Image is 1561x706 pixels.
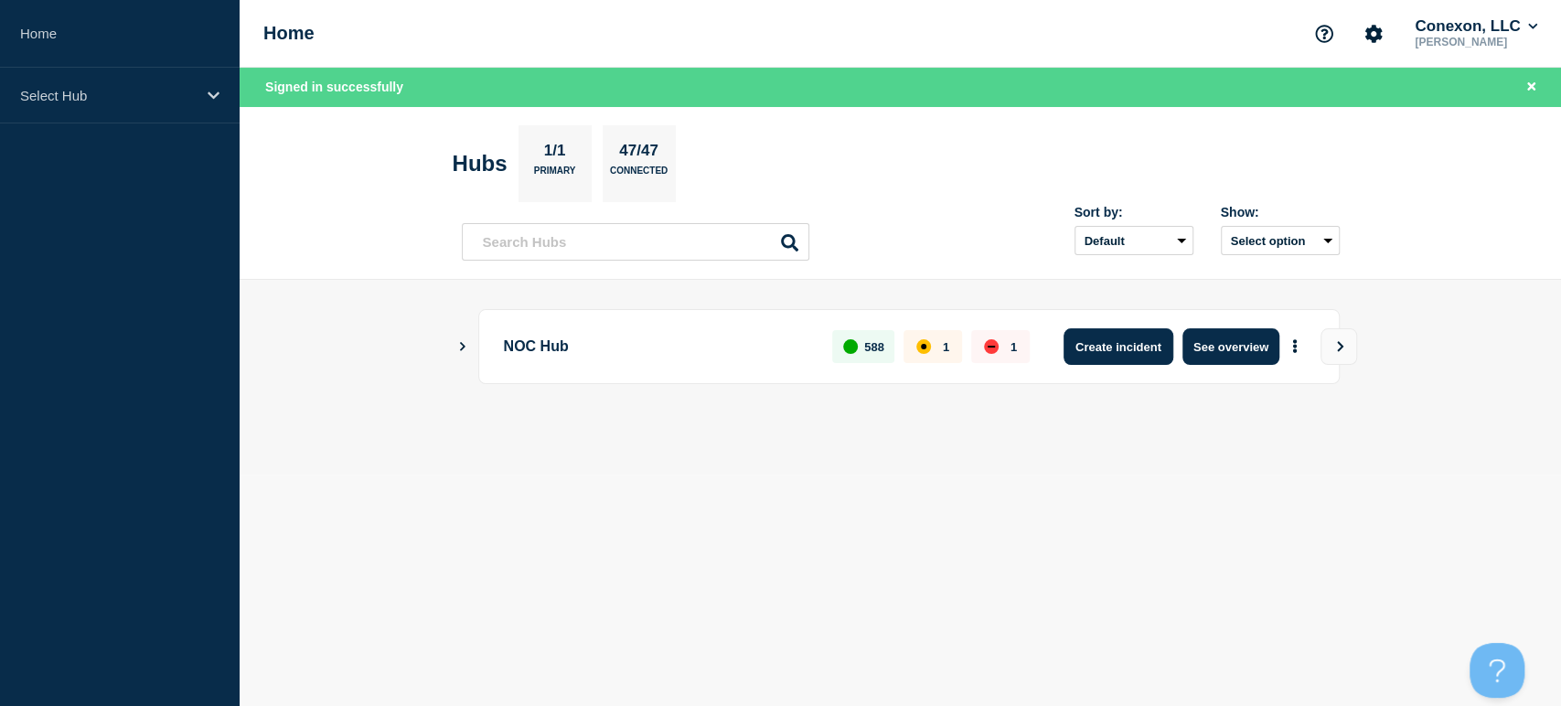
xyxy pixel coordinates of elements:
h2: Hubs [453,151,508,176]
input: Search Hubs [462,223,809,261]
p: 1 [943,340,949,354]
p: Connected [610,166,668,185]
button: Support [1305,15,1343,53]
p: Primary [534,166,576,185]
p: 1/1 [537,142,572,166]
div: affected [916,339,931,354]
p: NOC Hub [504,328,812,365]
h1: Home [263,23,315,44]
p: 588 [864,340,884,354]
button: See overview [1182,328,1279,365]
button: Create incident [1064,328,1173,365]
div: Sort by: [1075,205,1193,219]
p: 47/47 [613,142,666,166]
button: View [1320,328,1357,365]
button: Account settings [1354,15,1393,53]
div: Show: [1221,205,1340,219]
div: up [843,339,858,354]
button: Close banner [1520,77,1543,98]
p: 1 [1010,340,1017,354]
select: Sort by [1075,226,1193,255]
button: More actions [1283,330,1307,364]
button: Show Connected Hubs [458,340,467,354]
p: Select Hub [20,88,196,103]
button: Select option [1221,226,1340,255]
iframe: Help Scout Beacon - Open [1470,643,1524,698]
p: [PERSON_NAME] [1411,36,1541,48]
button: Conexon, LLC [1411,17,1541,36]
div: down [984,339,999,354]
span: Signed in successfully [265,80,403,94]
